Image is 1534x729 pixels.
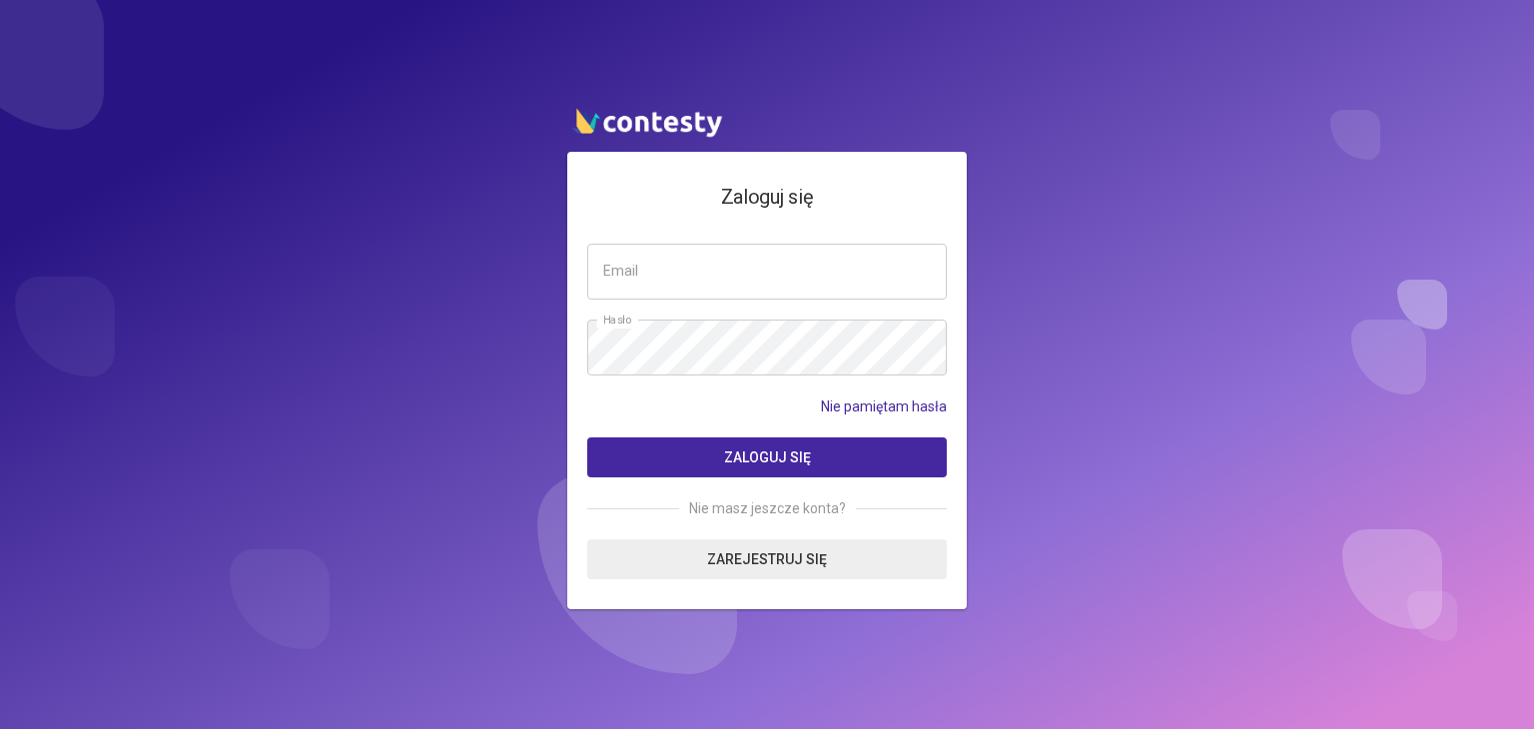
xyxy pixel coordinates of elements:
a: Zarejestruj się [587,539,947,579]
span: Zaloguj się [724,449,811,465]
button: Zaloguj się [587,437,947,477]
a: Nie pamiętam hasła [821,395,947,417]
span: Nie masz jeszcze konta? [679,497,856,519]
h4: Zaloguj się [587,182,947,213]
img: contesty logo [567,100,727,142]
